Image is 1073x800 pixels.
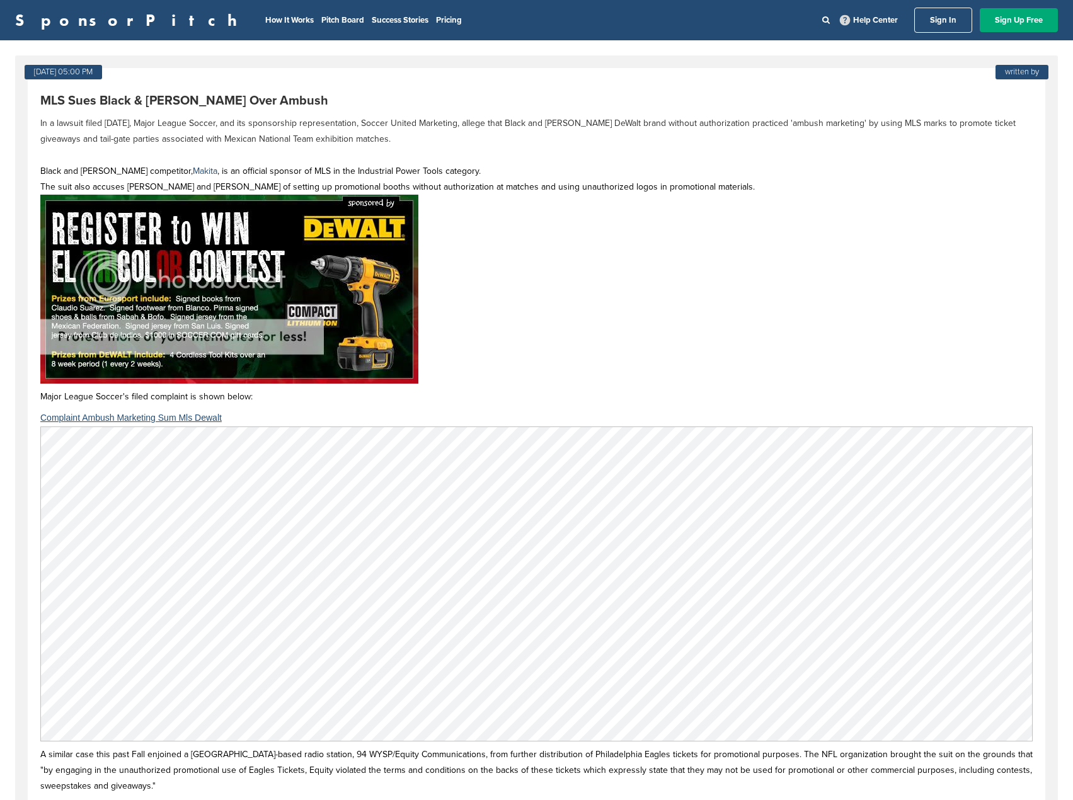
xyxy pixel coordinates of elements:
a: Pitch Board [321,15,364,25]
div: [DATE] 05:00 PM [25,65,102,79]
p: The suit also accuses [PERSON_NAME] and [PERSON_NAME] of setting up promotional booths without au... [40,179,1033,195]
p: In a lawsuit filed [DATE], Major League Soccer, and its sponsorship representation, Soccer United... [40,115,1033,147]
a: Sign In [914,8,972,33]
img: Photobucket [40,195,418,384]
a: Success Stories [372,15,428,25]
a: SponsorPitch [15,12,245,28]
p: Black and [PERSON_NAME] competitor, , is an official sponsor of MLS in the Industrial Power Tools... [40,147,1033,179]
a: Makita [193,166,217,176]
p: MLS Sues Black & [PERSON_NAME] Over Ambush [40,93,1033,109]
p: Major League Soccer's filed complaint is shown below: [40,389,1033,404]
a: Help Center [837,13,900,28]
a: Complaint Ambush Marketing Sum Mls Dewalt [40,413,1033,423]
a: Pricing [436,15,462,25]
div: written by [996,65,1048,79]
a: Sign Up Free [980,8,1058,32]
p: A similar case this past Fall enjoined a [GEOGRAPHIC_DATA]-based radio station, 94 WYSP/Equity Co... [40,746,1033,794]
a: How It Works [265,15,314,25]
